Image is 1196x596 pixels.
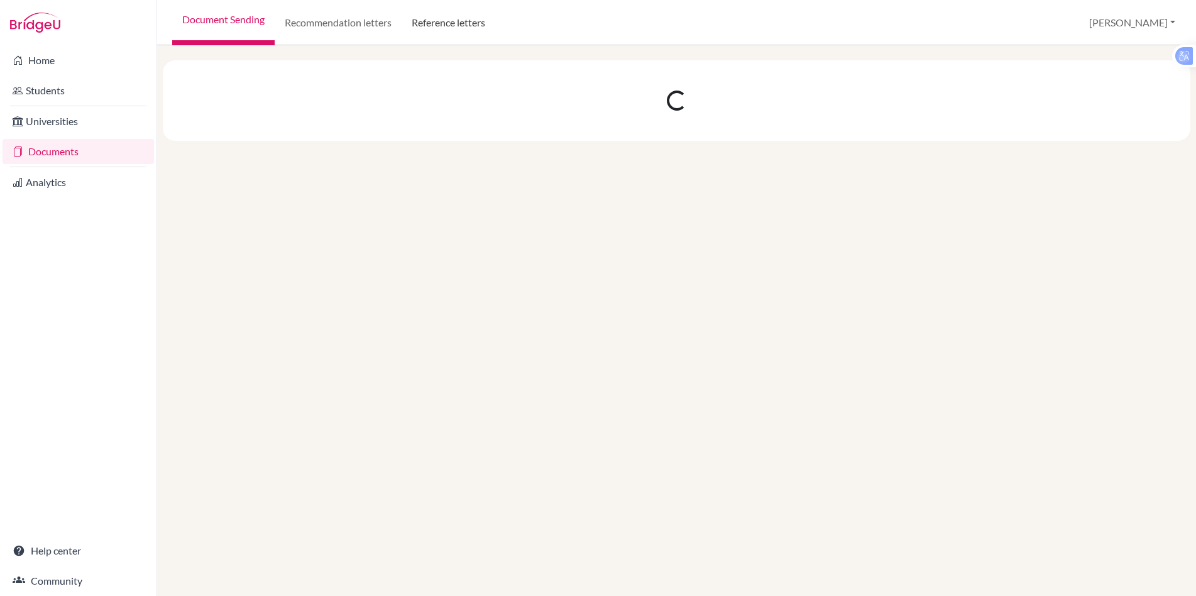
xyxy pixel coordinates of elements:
[3,538,154,563] a: Help center
[3,48,154,73] a: Home
[3,109,154,134] a: Universities
[3,568,154,593] a: Community
[10,13,60,33] img: Bridge-U
[3,139,154,164] a: Documents
[3,78,154,103] a: Students
[3,170,154,195] a: Analytics
[1084,11,1181,35] button: [PERSON_NAME]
